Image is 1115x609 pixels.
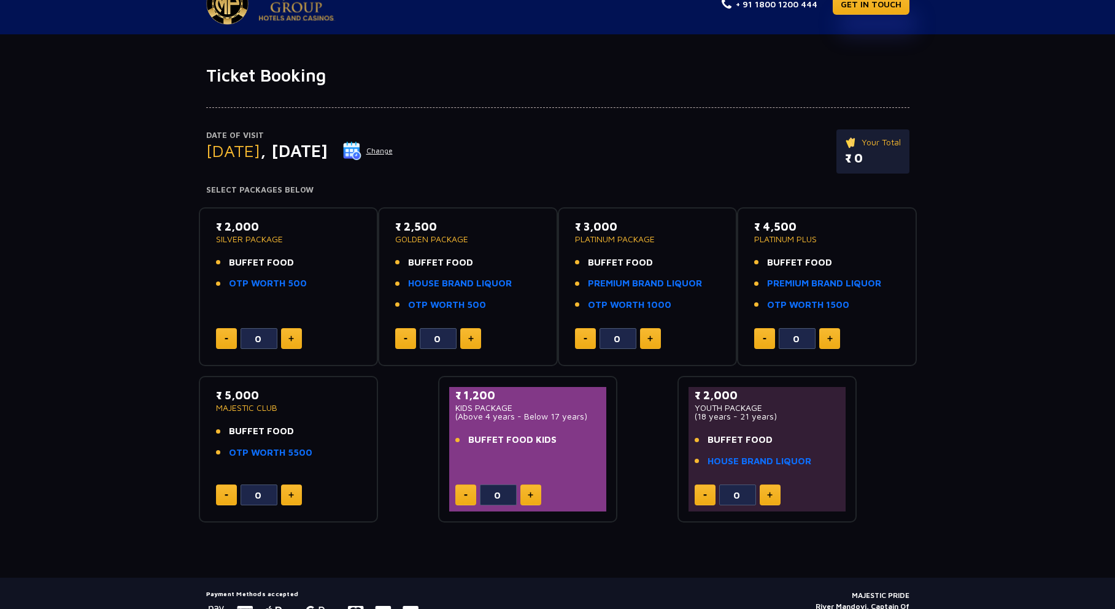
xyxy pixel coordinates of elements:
p: ₹ 2,000 [216,218,361,235]
span: BUFFET FOOD [708,433,773,447]
img: minus [404,338,407,340]
img: plus [468,335,474,342]
p: PLATINUM PACKAGE [575,235,720,243]
span: BUFFET FOOD [229,424,294,439]
p: ₹ 2,500 [395,218,541,235]
p: ₹ 0 [845,149,901,167]
a: OTP WORTH 1000 [588,298,671,312]
p: Date of Visit [206,129,393,142]
h4: Select Packages Below [206,185,909,195]
img: minus [763,338,766,340]
a: OTP WORTH 500 [408,298,486,312]
p: MAJESTIC CLUB [216,404,361,412]
a: PREMIUM BRAND LIQUOR [588,277,702,291]
p: GOLDEN PACKAGE [395,235,541,243]
a: OTP WORTH 5500 [229,446,312,460]
img: ticket [845,136,858,149]
p: (Above 4 years - Below 17 years) [455,412,601,421]
span: BUFFET FOOD [767,256,832,270]
img: plus [827,335,833,342]
span: BUFFET FOOD KIDS [468,433,557,447]
p: PLATINUM PLUS [754,235,900,243]
p: SILVER PACKAGE [216,235,361,243]
img: minus [584,338,587,340]
p: ₹ 2,000 [695,387,840,404]
a: HOUSE BRAND LIQUOR [708,454,811,469]
p: ₹ 4,500 [754,218,900,235]
p: ₹ 3,000 [575,218,720,235]
img: minus [225,338,228,340]
img: minus [464,494,468,496]
span: BUFFET FOOD [588,256,653,270]
a: HOUSE BRAND LIQUOR [408,277,512,291]
img: plus [767,492,773,498]
p: ₹ 1,200 [455,387,601,404]
p: (18 years - 21 years) [695,412,840,421]
img: plus [288,335,294,342]
p: KIDS PACKAGE [455,404,601,412]
span: BUFFET FOOD [408,256,473,270]
p: YOUTH PACKAGE [695,404,840,412]
a: OTP WORTH 1500 [767,298,849,312]
h1: Ticket Booking [206,65,909,86]
span: , [DATE] [260,140,328,161]
a: OTP WORTH 500 [229,277,307,291]
h5: Payment Methods accepted [206,590,419,597]
img: minus [703,494,707,496]
span: [DATE] [206,140,260,161]
img: plus [528,492,533,498]
img: plus [647,335,653,342]
span: BUFFET FOOD [229,256,294,270]
img: plus [288,492,294,498]
button: Change [342,141,393,161]
a: PREMIUM BRAND LIQUOR [767,277,881,291]
p: Your Total [845,136,901,149]
p: ₹ 5,000 [216,387,361,404]
img: minus [225,494,228,496]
